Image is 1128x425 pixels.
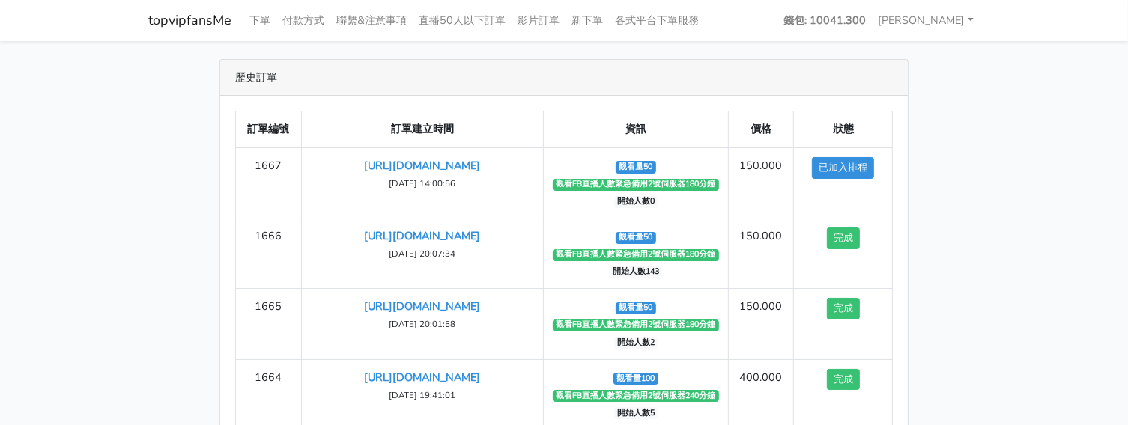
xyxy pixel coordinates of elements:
[148,6,231,35] a: topvipfansMe
[616,232,656,244] span: 觀看量50
[614,337,658,349] span: 開始人數2
[236,218,302,289] td: 1666
[389,248,455,260] small: [DATE] 20:07:34
[236,147,302,218] td: 1667
[553,319,719,331] span: 觀看FB直播人數緊急備用2號伺服器180分鐘
[413,6,512,35] a: 直播50人以下訂單
[243,6,276,35] a: 下單
[777,6,872,35] a: 錢包: 10041.300
[812,157,874,179] button: 已加入排程
[330,6,413,35] a: 聯繫&注意事項
[553,390,719,402] span: 觀看FB直播人數緊急備用2號伺服器240分鐘
[728,111,794,148] th: 價格
[872,6,980,35] a: [PERSON_NAME]
[389,318,455,330] small: [DATE] 20:01:58
[301,111,543,148] th: 訂單建立時間
[614,196,658,208] span: 開始人數0
[389,177,455,189] small: [DATE] 14:00:56
[609,6,705,35] a: 各式平台下單服務
[616,302,656,314] span: 觀看量50
[827,369,860,391] button: 完成
[220,60,908,96] div: 歷史訂單
[364,370,480,385] a: [URL][DOMAIN_NAME]
[512,6,565,35] a: 影片訂單
[728,147,794,218] td: 150.000
[827,298,860,319] button: 完成
[728,218,794,289] td: 150.000
[364,299,480,314] a: [URL][DOMAIN_NAME]
[783,13,866,28] strong: 錢包: 10041.300
[614,407,658,419] span: 開始人數5
[236,111,302,148] th: 訂單編號
[794,111,893,148] th: 狀態
[728,289,794,359] td: 150.000
[565,6,609,35] a: 新下單
[364,228,480,243] a: [URL][DOMAIN_NAME]
[553,179,719,191] span: 觀看FB直播人數緊急備用2號伺服器180分鐘
[553,249,719,261] span: 觀看FB直播人數緊急備用2號伺服器180分鐘
[544,111,729,148] th: 資訊
[827,227,860,249] button: 完成
[236,289,302,359] td: 1665
[276,6,330,35] a: 付款方式
[613,373,658,385] span: 觀看量100
[616,161,656,173] span: 觀看量50
[610,266,663,278] span: 開始人數143
[364,158,480,173] a: [URL][DOMAIN_NAME]
[389,389,455,401] small: [DATE] 19:41:01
